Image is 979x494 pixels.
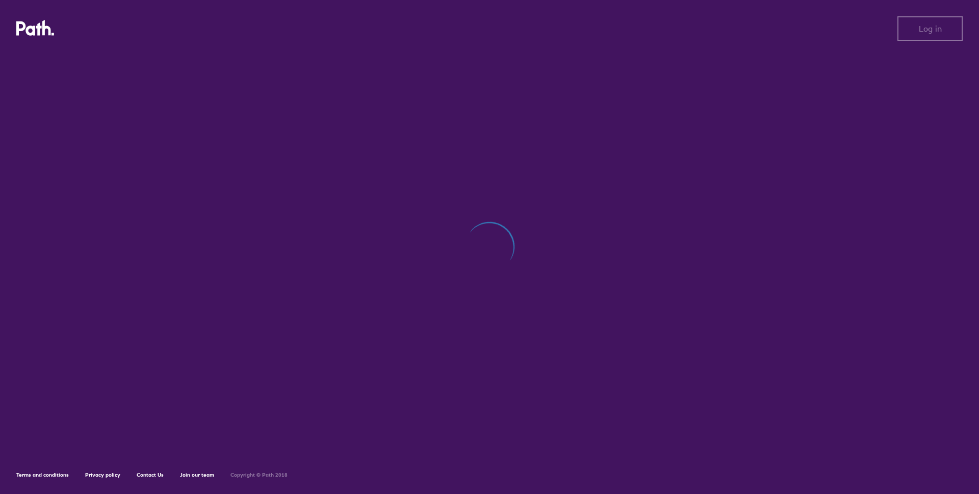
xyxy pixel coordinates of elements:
[897,16,963,41] button: Log in
[137,472,164,478] a: Contact Us
[85,472,120,478] a: Privacy policy
[919,24,942,33] span: Log in
[180,472,214,478] a: Join our team
[230,472,288,478] h6: Copyright © Path 2018
[16,472,69,478] a: Terms and conditions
